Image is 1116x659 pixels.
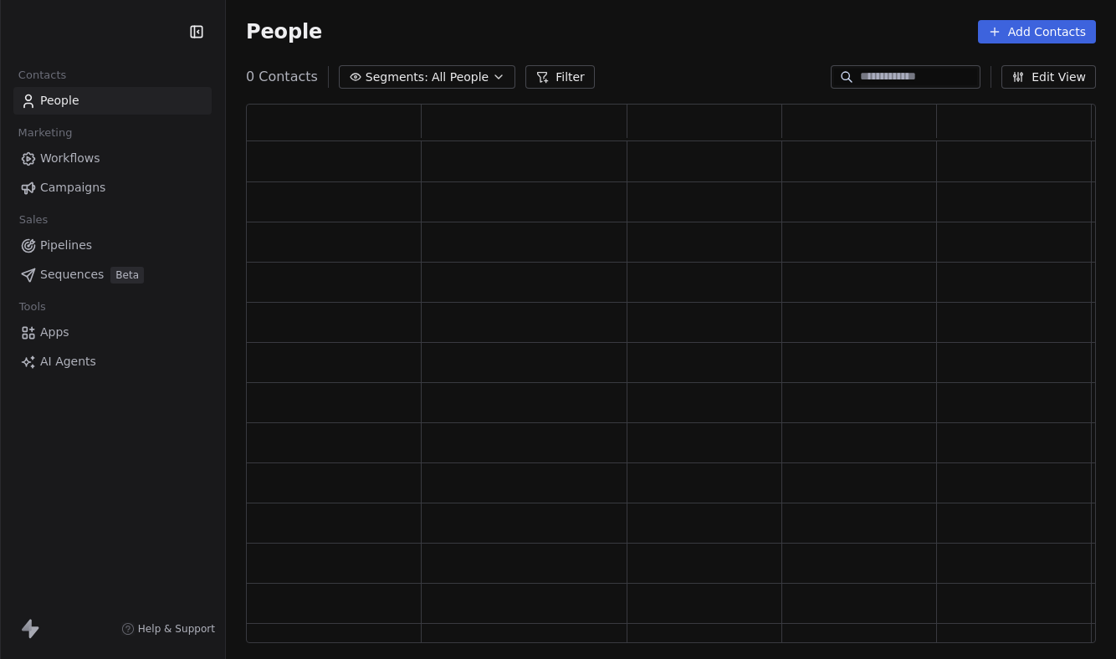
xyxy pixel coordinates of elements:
span: Marketing [11,120,79,146]
span: Campaigns [40,179,105,197]
span: Sequences [40,266,104,284]
span: Segments: [366,69,428,86]
button: Edit View [1001,65,1096,89]
a: People [13,87,212,115]
a: Workflows [13,145,212,172]
a: Help & Support [121,622,215,636]
span: Sales [12,207,55,232]
span: 0 Contacts [246,67,318,87]
span: Help & Support [138,622,215,636]
a: SequencesBeta [13,261,212,289]
button: Filter [525,65,595,89]
a: Campaigns [13,174,212,202]
span: Tools [12,294,53,319]
a: Apps [13,319,212,346]
span: Workflows [40,150,100,167]
span: People [40,92,79,110]
span: AI Agents [40,353,96,370]
span: All People [432,69,489,86]
a: AI Agents [13,348,212,375]
span: Pipelines [40,237,92,254]
span: Beta [110,267,144,284]
button: Add Contacts [978,20,1096,43]
span: People [246,19,322,44]
span: Contacts [11,63,74,88]
span: Apps [40,324,69,341]
a: Pipelines [13,232,212,259]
